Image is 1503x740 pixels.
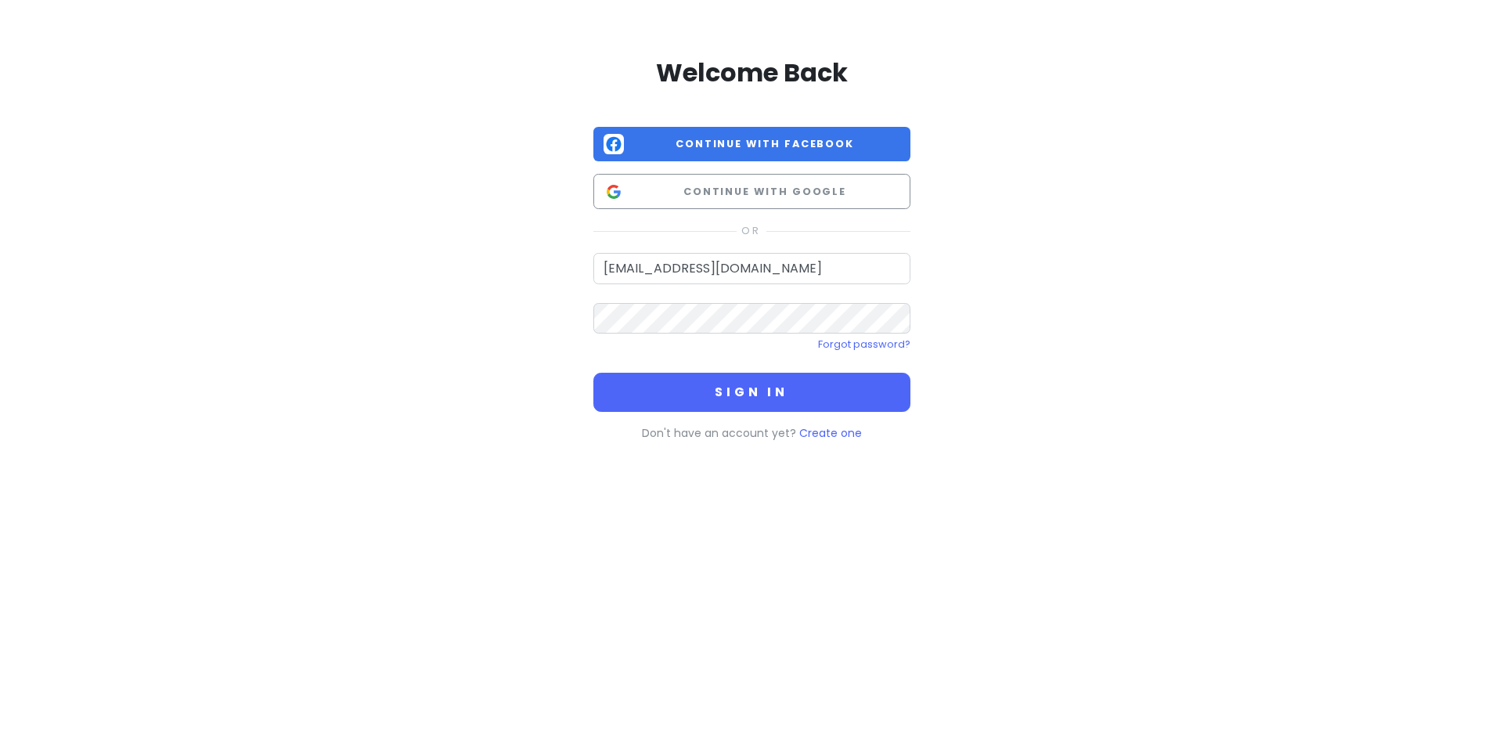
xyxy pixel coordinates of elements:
[799,425,862,441] a: Create one
[630,184,900,200] span: Continue with Google
[593,424,910,442] p: Don't have an account yet?
[593,253,910,284] input: Email Address
[630,136,900,152] span: Continue with Facebook
[593,174,910,209] button: Continue with Google
[604,134,624,154] img: Facebook logo
[593,56,910,89] h2: Welcome Back
[818,338,910,351] a: Forgot password?
[604,182,624,202] img: Google logo
[593,127,910,162] button: Continue with Facebook
[593,373,910,412] button: Sign in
